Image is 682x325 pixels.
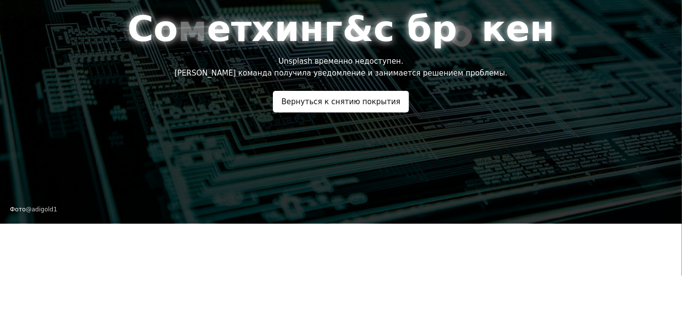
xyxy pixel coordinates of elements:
[530,8,555,49] ya-tr-span: н
[300,8,324,49] ya-tr-span: н
[175,69,508,78] ya-tr-span: [PERSON_NAME] команда получила уведомление и занимается решением проблемы.
[231,8,252,49] ya-tr-span: т
[153,8,178,49] ya-tr-span: о
[127,8,153,49] ya-tr-span: С
[278,57,403,66] ya-tr-span: Unsplash временно недоступен.
[281,97,400,106] ya-tr-span: Вернуться к снятию покрытия
[342,8,374,49] ya-tr-span: &
[252,8,274,49] ya-tr-span: х
[127,10,554,47] h1: Что-то сломалось
[178,8,207,49] ya-tr-span: м
[273,91,409,113] a: Вернуться к снятию покрытия
[441,10,484,58] ya-tr-span: о
[506,8,530,49] ya-tr-span: е
[207,8,231,49] ya-tr-span: е
[324,8,343,49] ya-tr-span: г
[26,206,57,213] a: @adigold1
[432,8,457,49] ya-tr-span: р
[482,8,506,49] ya-tr-span: к
[374,8,395,49] ya-tr-span: с
[275,8,300,49] ya-tr-span: и
[407,8,432,49] ya-tr-span: б
[10,206,26,213] ya-tr-span: Фото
